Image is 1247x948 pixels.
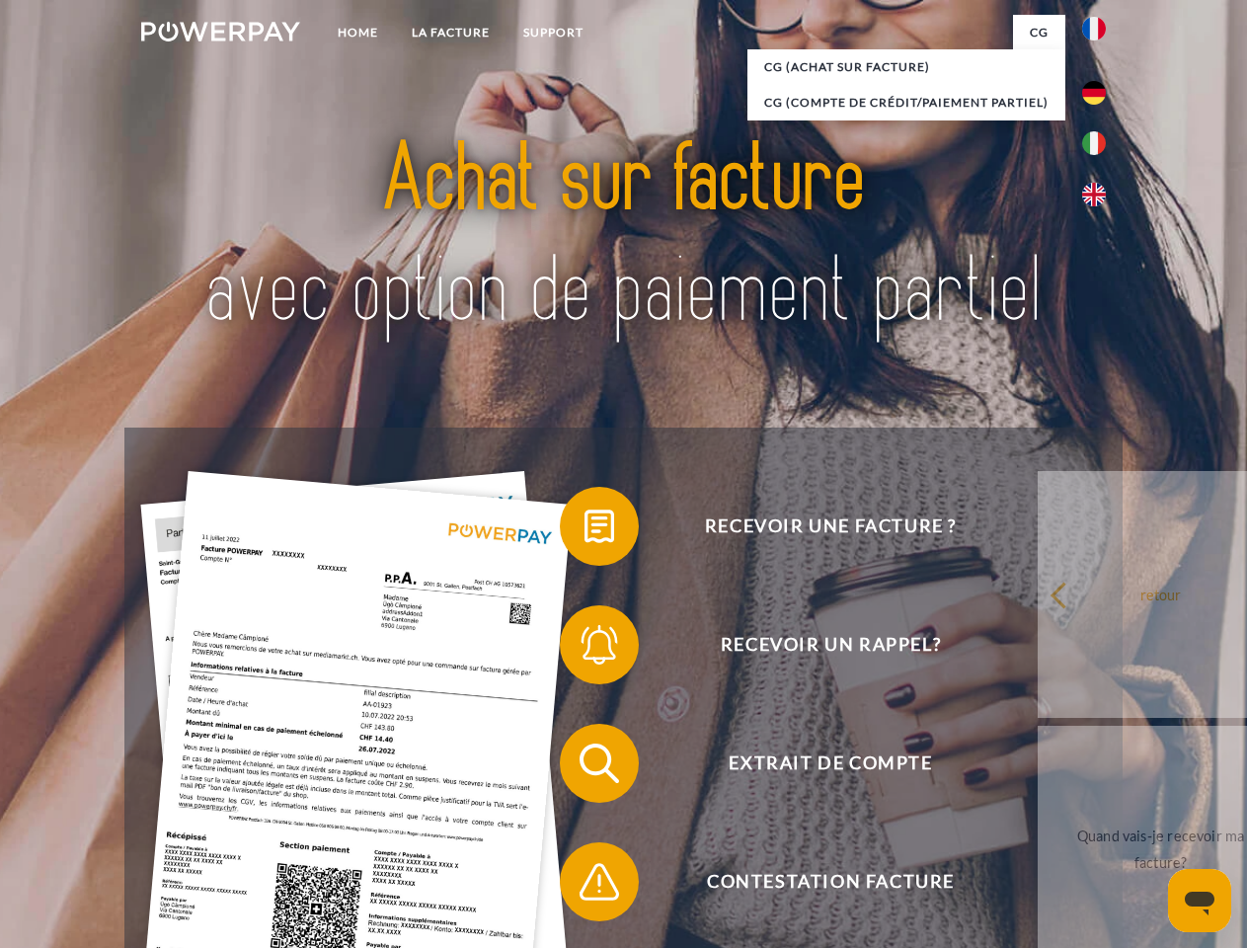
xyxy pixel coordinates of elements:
img: fr [1082,17,1106,40]
img: qb_warning.svg [575,857,624,907]
img: title-powerpay_fr.svg [189,95,1058,378]
img: en [1082,183,1106,206]
img: logo-powerpay-white.svg [141,22,300,41]
a: CG (achat sur facture) [747,49,1065,85]
img: de [1082,81,1106,105]
img: qb_bell.svg [575,620,624,670]
img: qb_bill.svg [575,502,624,551]
img: it [1082,131,1106,155]
a: LA FACTURE [395,15,507,50]
span: Extrait de compte [588,724,1072,803]
span: Contestation Facture [588,842,1072,921]
img: qb_search.svg [575,739,624,788]
a: CG (Compte de crédit/paiement partiel) [747,85,1065,120]
button: Contestation Facture [560,842,1073,921]
a: CG [1013,15,1065,50]
button: Extrait de compte [560,724,1073,803]
button: Recevoir une facture ? [560,487,1073,566]
a: Support [507,15,600,50]
span: Recevoir un rappel? [588,605,1072,684]
iframe: Bouton de lancement de la fenêtre de messagerie [1168,869,1231,932]
button: Recevoir un rappel? [560,605,1073,684]
a: Home [321,15,395,50]
span: Recevoir une facture ? [588,487,1072,566]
